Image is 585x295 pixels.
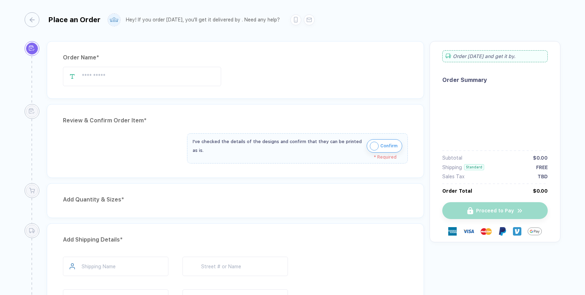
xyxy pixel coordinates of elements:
div: Standard [464,164,484,170]
img: Paypal [498,227,507,236]
div: I've checked the details of the designs and confirm that they can be printed as is. [193,137,363,155]
div: Place an Order [48,15,101,24]
div: Order Total [442,188,472,194]
div: $0.00 [533,188,548,194]
img: GPay [528,224,542,238]
div: Subtotal [442,155,462,161]
div: Shipping [442,165,462,170]
img: Venmo [513,227,521,236]
div: Sales Tax [442,174,464,179]
img: user profile [108,14,120,26]
img: master-card [481,226,492,237]
div: Hey! If you order [DATE], you'll get it delivered by . Need any help? [126,17,280,23]
button: iconConfirm [367,139,402,153]
div: * Required [193,155,397,160]
div: Order [DATE] and get it by . [442,50,548,62]
div: Review & Confirm Order Item [63,115,408,126]
div: Order Summary [442,77,548,83]
span: Confirm [380,140,398,152]
div: Add Quantity & Sizes [63,194,408,205]
div: $0.00 [533,155,548,161]
img: express [448,227,457,236]
div: Order Name [63,52,408,63]
img: visa [463,226,474,237]
div: Add Shipping Details [63,234,408,245]
div: TBD [538,174,548,179]
img: icon [370,142,379,150]
div: FREE [536,165,548,170]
